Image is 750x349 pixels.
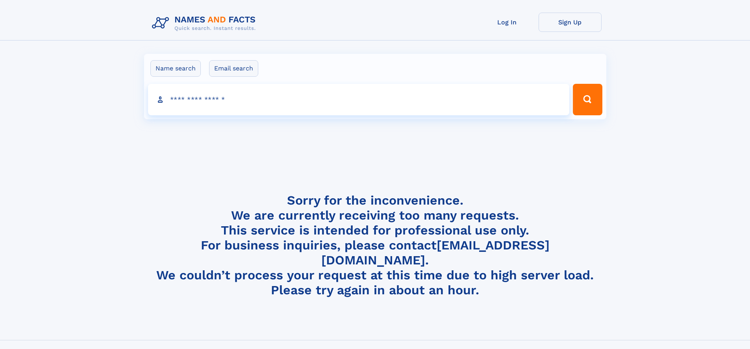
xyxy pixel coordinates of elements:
[209,60,258,77] label: Email search
[148,84,570,115] input: search input
[150,60,201,77] label: Name search
[539,13,602,32] a: Sign Up
[573,84,602,115] button: Search Button
[321,238,550,268] a: [EMAIL_ADDRESS][DOMAIN_NAME]
[476,13,539,32] a: Log In
[149,193,602,298] h4: Sorry for the inconvenience. We are currently receiving too many requests. This service is intend...
[149,13,262,34] img: Logo Names and Facts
